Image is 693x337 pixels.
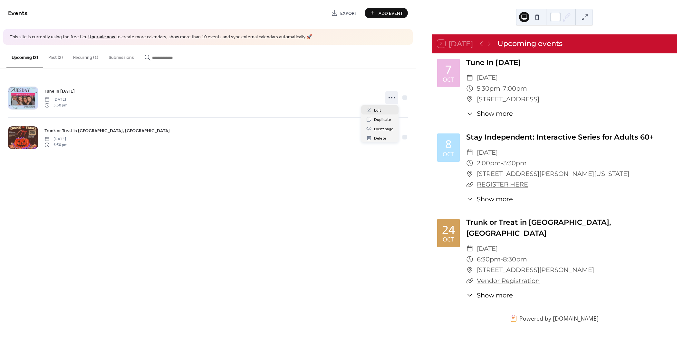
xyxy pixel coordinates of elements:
a: Stay Independent: Interactive Series for Adults 60+ [466,132,654,141]
span: Show more [477,109,513,118]
div: Oct [443,237,454,242]
span: 7:00pm [503,83,527,94]
button: Submissions [103,45,139,68]
a: Export [326,8,362,18]
span: Event page [374,126,393,132]
span: [STREET_ADDRESS][PERSON_NAME] [477,265,594,275]
div: ​ [466,158,473,168]
span: 5:30 pm [44,103,67,108]
div: ​ [466,72,473,83]
div: Powered by [519,315,599,323]
button: Add Event [365,8,408,18]
span: Events [8,7,28,20]
a: Trunk or Treat in [GEOGRAPHIC_DATA], [GEOGRAPHIC_DATA] [466,218,611,238]
span: Duplicate [374,116,391,123]
a: Vendor Registration [477,277,540,285]
div: ​ [466,83,473,94]
span: 6:30 pm [44,142,67,148]
span: 3:30pm [503,158,527,168]
div: ​ [466,291,473,300]
span: [DATE] [44,96,67,102]
span: 6:30pm [477,254,501,265]
span: Show more [477,291,513,300]
span: [DATE] [44,136,67,142]
div: Oct [443,77,454,83]
span: Trunk or Treat in [GEOGRAPHIC_DATA], [GEOGRAPHIC_DATA] [44,127,170,134]
span: 8:30pm [503,254,527,265]
span: 2:00pm [477,158,501,168]
button: ​Show more [466,291,513,300]
a: [DOMAIN_NAME] [553,315,599,323]
button: Upcoming (2) [6,45,43,68]
a: Upgrade now [88,33,115,41]
div: ​ [466,168,473,179]
span: 5:30pm [477,83,500,94]
div: ​ [466,147,473,158]
div: Tune In [DATE] [466,57,672,68]
div: ​ [466,179,473,190]
div: ​ [466,276,473,286]
span: [DATE] [477,72,498,83]
a: Tune In [DATE] [44,87,75,95]
button: ​Show more [466,195,513,204]
div: Upcoming events [497,38,563,49]
span: Edit [374,107,381,114]
div: Oct [443,151,454,157]
span: [STREET_ADDRESS] [477,94,539,105]
button: Past (2) [43,45,68,68]
button: ​Show more [466,109,513,118]
div: ​ [466,265,473,275]
span: [DATE] [477,243,498,254]
a: Trunk or Treat in [GEOGRAPHIC_DATA], [GEOGRAPHIC_DATA] [44,127,170,134]
span: - [501,254,503,265]
button: Recurring (1) [68,45,103,68]
div: 24 [442,224,455,235]
span: Add Event [379,10,403,17]
span: Show more [477,195,513,204]
div: ​ [466,109,473,118]
span: Export [340,10,357,17]
span: Delete [374,135,386,142]
span: [DATE] [477,147,498,158]
div: ​ [466,254,473,265]
div: ​ [466,94,473,105]
a: REGISTER HERE [477,180,528,188]
span: - [500,83,503,94]
span: [STREET_ADDRESS][PERSON_NAME][US_STATE] [477,168,629,179]
span: This site is currently using the free tier. to create more calendars, show more than 10 events an... [10,34,312,41]
span: - [501,158,503,168]
div: 7 [445,64,452,75]
div: ​ [466,195,473,204]
div: ​ [466,243,473,254]
div: 8 [445,138,452,150]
